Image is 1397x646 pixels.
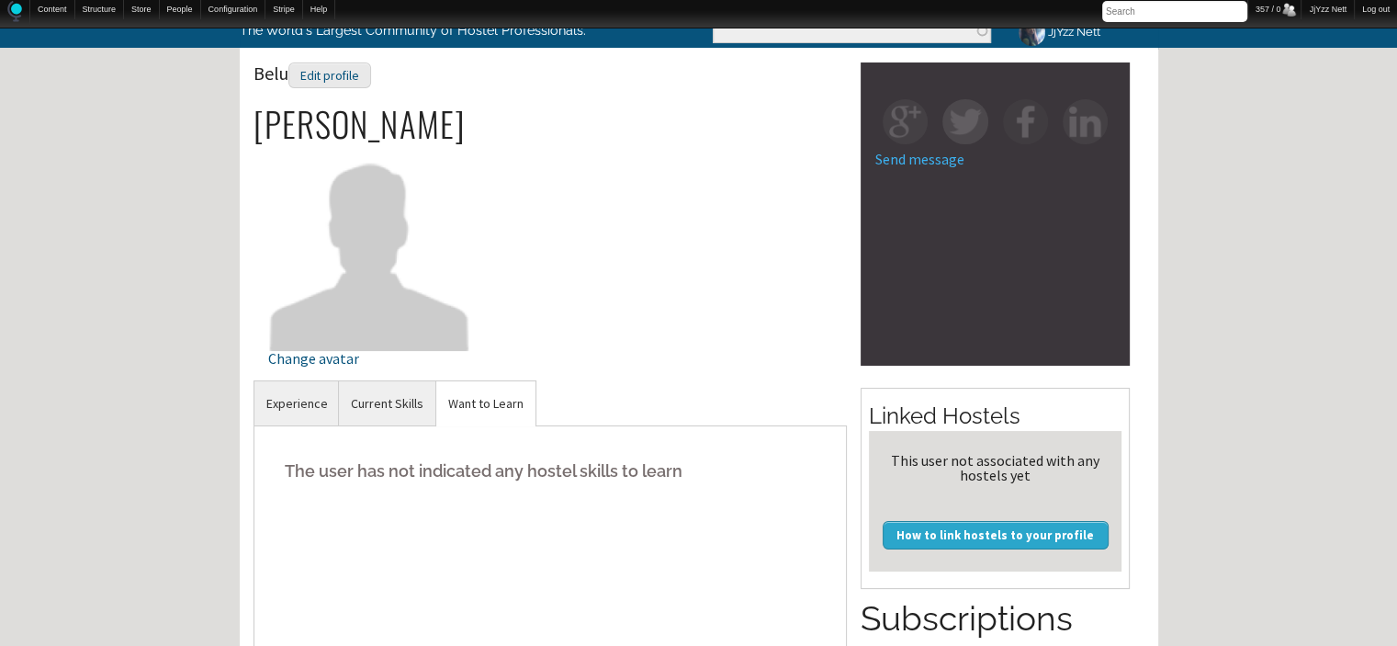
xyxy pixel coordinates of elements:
img: JjYzz Nett's picture [1016,17,1048,49]
div: Change avatar [268,351,471,366]
h2: Linked Hostels [869,401,1121,432]
img: tw-square.png [942,99,987,144]
h5: The user has not indicated any hostel skills to learn [268,443,833,499]
input: Enter the terms you wish to search for. [713,18,991,43]
div: Edit profile [288,62,371,89]
a: Want to Learn [436,381,535,426]
h2: Subscriptions [861,595,1130,643]
img: Belu's picture [268,147,471,350]
a: Send message [875,150,964,168]
div: This user not associated with any hostels yet [876,453,1114,482]
img: gp-square.png [883,99,928,144]
h2: [PERSON_NAME] [253,105,848,143]
a: Experience [254,381,340,426]
a: Edit profile [288,62,371,85]
img: Home [7,1,22,22]
a: Current Skills [339,381,435,426]
img: in-square.png [1063,99,1108,144]
a: How to link hostels to your profile [883,521,1109,549]
img: fb-square.png [1003,99,1048,144]
p: The World's Largest Community of Hostel Professionals. [240,14,623,47]
input: Search [1102,1,1247,22]
a: Change avatar [268,238,471,366]
a: JjYzz Nett [1005,14,1111,50]
span: Belu [253,62,371,85]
